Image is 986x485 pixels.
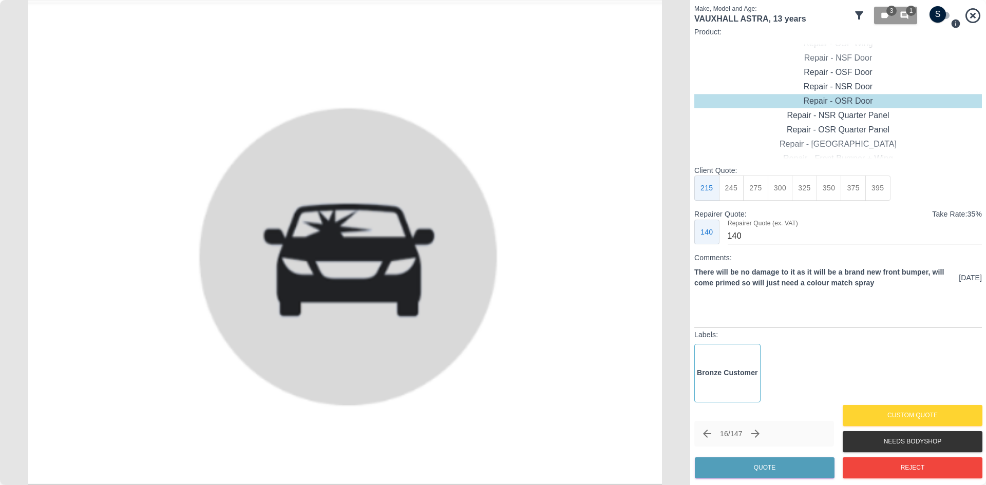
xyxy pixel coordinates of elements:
p: Comments: [694,253,982,263]
button: Custom Quote [843,405,982,426]
label: Repairer Quote (ex. VAT) [728,219,798,227]
p: Bronze Customer [697,367,758,378]
button: 245 [719,176,744,201]
div: Repair - OSF Wing [694,36,982,51]
p: Make, Model and Age: [694,4,849,13]
p: Labels: [694,329,982,340]
div: Repair - [GEOGRAPHIC_DATA] [694,137,982,151]
span: Previous claim (← or ↑) [698,425,716,442]
button: Previous claim [698,425,716,442]
button: Needs Bodyshop [843,431,982,452]
p: Take Rate: 35 % [932,209,982,220]
div: Repair - Front Bumper + Wing [694,151,982,166]
p: 16 / 147 [720,429,743,439]
span: Next/Skip claim (→ or ↓) [747,425,764,442]
div: Repair - NSR Door [694,80,982,94]
button: 275 [743,176,768,201]
button: 395 [865,176,890,201]
span: 1 [906,6,916,16]
p: Product: [694,27,982,37]
button: 140 [694,220,719,245]
div: Repair - NSR Quarter Panel [694,108,982,123]
button: 325 [792,176,817,201]
div: Repair - OSF Door [694,65,982,80]
svg: Press Q to switch [951,18,961,29]
button: Reject [843,457,982,478]
button: 350 [817,176,842,201]
button: 215 [694,176,719,201]
p: [DATE] [959,273,982,283]
button: Next claim [747,425,764,442]
p: Repairer Quote: [694,209,747,219]
p: There will be no damage to it as it will be a brand new front bumper, will come primed so will ju... [694,267,955,288]
span: 3 [886,6,897,16]
p: Client Quote: [694,165,982,176]
div: Repair - OSR Quarter Panel [694,123,982,137]
button: Quote [695,457,835,478]
button: 300 [768,176,793,201]
div: Repair - NSF Door [694,51,982,65]
div: Repair - OSR Door [694,94,982,108]
button: 375 [841,176,866,201]
h1: VAUXHALL ASTRA , 13 years [694,13,849,24]
button: 31 [874,7,917,24]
